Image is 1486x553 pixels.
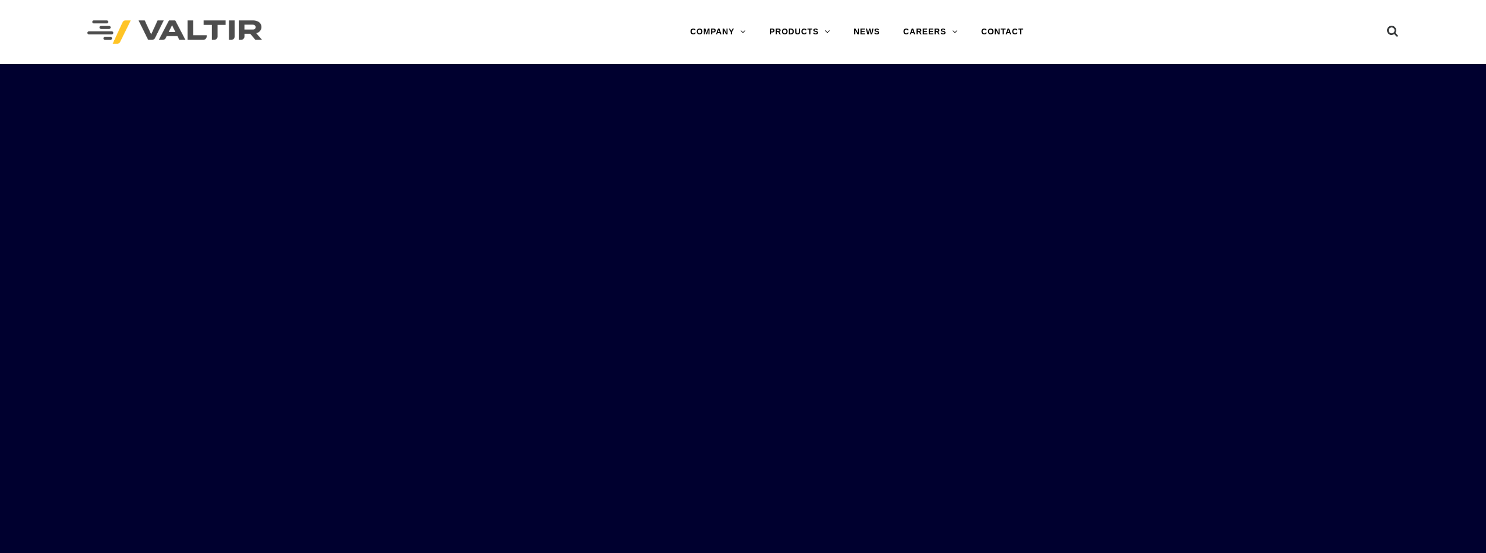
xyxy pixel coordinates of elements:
img: Valtir [87,20,262,44]
a: PRODUCTS [758,20,842,44]
a: CONTACT [970,20,1035,44]
a: CAREERS [891,20,970,44]
a: COMPANY [678,20,758,44]
a: NEWS [842,20,891,44]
